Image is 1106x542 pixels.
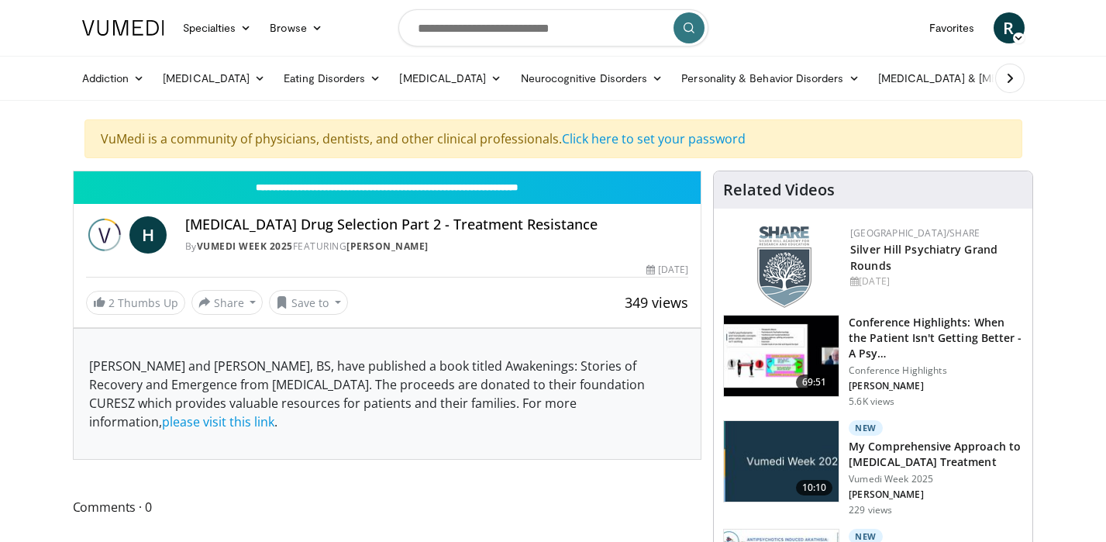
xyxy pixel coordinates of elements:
div: By FEATURING [185,240,689,254]
span: 349 views [625,293,688,312]
a: Browse [260,12,332,43]
a: Personality & Behavior Disorders [672,63,868,94]
img: VuMedi Logo [82,20,164,36]
a: Vumedi Week 2025 [197,240,293,253]
a: please visit this link [162,413,274,430]
p: 229 views [849,504,892,516]
a: H [129,216,167,254]
div: [DATE] [646,263,688,277]
div: VuMedi is a community of physicians, dentists, and other clinical professionals. [84,119,1022,158]
a: [PERSON_NAME] [346,240,429,253]
input: Search topics, interventions [398,9,708,47]
img: Vumedi Week 2025 [86,216,123,254]
p: [PERSON_NAME] and [PERSON_NAME], BS, have published a book titled Awakenings: Stories of Recovery... [89,357,686,431]
a: Eating Disorders [274,63,390,94]
span: 69:51 [796,375,833,390]
a: [MEDICAL_DATA] [153,63,274,94]
a: Neurocognitive Disorders [512,63,673,94]
p: [PERSON_NAME] [849,488,1023,501]
button: Share [191,290,264,315]
h3: My Comprehensive Approach to [MEDICAL_DATA] Treatment [849,439,1023,470]
a: 2 Thumbs Up [86,291,185,315]
button: Save to [269,290,348,315]
a: Specialties [174,12,261,43]
span: 10:10 [796,480,833,495]
h4: [MEDICAL_DATA] Drug Selection Part 2 - Treatment Resistance [185,216,689,233]
a: [MEDICAL_DATA] & [MEDICAL_DATA] [869,63,1090,94]
div: [DATE] [850,274,1020,288]
img: f8aaeb6d-318f-4fcf-bd1d-54ce21f29e87.png.150x105_q85_autocrop_double_scale_upscale_version-0.2.png [757,226,811,308]
a: Silver Hill Psychiatry Grand Rounds [850,242,997,273]
p: 5.6K views [849,395,894,408]
p: Conference Highlights [849,364,1023,377]
a: R [994,12,1025,43]
span: Comments 0 [73,497,702,517]
a: [GEOGRAPHIC_DATA]/SHARE [850,226,980,240]
a: 10:10 New My Comprehensive Approach to [MEDICAL_DATA] Treatment Vumedi Week 2025 [PERSON_NAME] 22... [723,420,1023,516]
a: 69:51 Conference Highlights: When the Patient Isn't Getting Better - A Psy… Conference Highlights... [723,315,1023,408]
a: Addiction [73,63,154,94]
a: Click here to set your password [562,130,746,147]
p: New [849,420,883,436]
p: [PERSON_NAME] [849,380,1023,392]
h3: Conference Highlights: When the Patient Isn't Getting Better - A Psy… [849,315,1023,361]
span: 2 [109,295,115,310]
a: [MEDICAL_DATA] [390,63,511,94]
img: ae1082c4-cc90-4cd6-aa10-009092bfa42a.jpg.150x105_q85_crop-smart_upscale.jpg [724,421,839,502]
p: Vumedi Week 2025 [849,473,1023,485]
img: 4362ec9e-0993-4580-bfd4-8e18d57e1d49.150x105_q85_crop-smart_upscale.jpg [724,316,839,396]
a: Favorites [920,12,984,43]
h4: Related Videos [723,181,835,199]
